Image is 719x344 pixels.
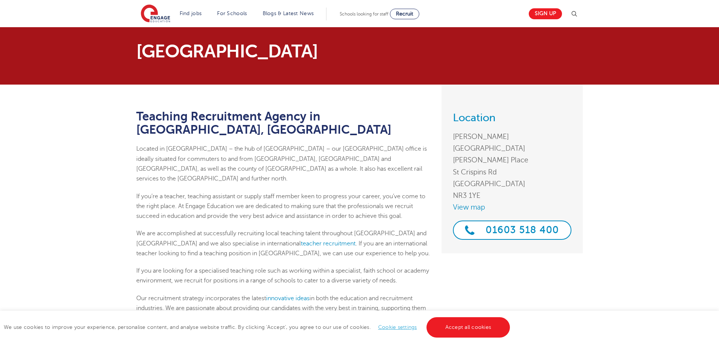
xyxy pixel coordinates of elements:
[390,9,419,19] a: Recruit
[263,11,314,16] a: Blogs & Latest News
[396,11,413,17] span: Recruit
[136,295,266,302] span: Our recruitment strategy incorporates the latest
[136,42,430,60] p: [GEOGRAPHIC_DATA]
[453,221,571,240] a: 01603 518 400
[136,145,427,182] span: Located in [GEOGRAPHIC_DATA] – the hub of [GEOGRAPHIC_DATA] – our [GEOGRAPHIC_DATA] office is ide...
[378,324,417,330] a: Cookie settings
[529,8,562,19] a: Sign up
[453,201,571,213] a: View map
[136,193,425,220] span: If you’re a teacher, teaching assistant or supply staff member keen to progress your career, you’...
[136,267,429,284] span: If you are looking for a specialised teaching role such as working within a specialist, faith sch...
[301,240,356,247] a: teacher recruitment
[136,110,430,136] h1: Teaching Recruitment Agency in [GEOGRAPHIC_DATA], [GEOGRAPHIC_DATA]
[340,11,388,17] span: Schools looking for staff
[217,11,247,16] a: For Schools
[453,131,571,201] address: [PERSON_NAME][GEOGRAPHIC_DATA] [PERSON_NAME] Place St Crispins Rd [GEOGRAPHIC_DATA] NR3 1YE
[453,113,571,123] h3: Location
[266,295,309,302] a: innovative ideas
[141,5,170,23] img: Engage Education
[136,295,426,322] span: in both the education and recruitment industries. We are passionate about providing our candidate...
[426,317,510,338] a: Accept all cookies
[4,324,512,330] span: We use cookies to improve your experience, personalise content, and analyse website traffic. By c...
[180,11,202,16] a: Find jobs
[136,230,430,257] span: We are accomplished at successfully recruiting local teaching talent throughout [GEOGRAPHIC_DATA]...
